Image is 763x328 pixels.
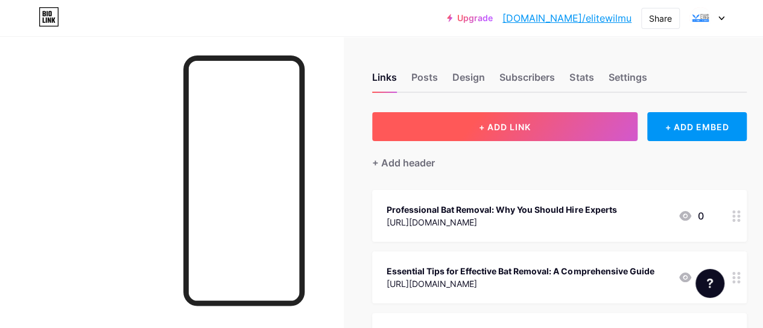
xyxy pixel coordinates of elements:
div: Posts [411,70,438,92]
div: 0 [678,209,703,223]
div: Share [649,12,672,25]
div: [URL][DOMAIN_NAME] [387,277,654,290]
div: Links [372,70,397,92]
div: [URL][DOMAIN_NAME] [387,216,616,229]
button: + ADD LINK [372,112,638,141]
a: [DOMAIN_NAME]/elitewilmu [502,11,632,25]
div: Essential Tips for Effective Bat Removal: A Comprehensive Guide [387,265,654,277]
div: Design [452,70,485,92]
div: Stats [569,70,594,92]
span: + ADD LINK [479,122,531,132]
div: Professional Bat Removal: Why You Should Hire Experts [387,203,616,216]
div: + Add header [372,156,435,170]
div: 0 [678,270,703,285]
div: Subscribers [499,70,555,92]
div: Settings [608,70,647,92]
img: Elite Wildlife Services [689,7,712,30]
div: + ADD EMBED [647,112,747,141]
a: Upgrade [447,13,493,23]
